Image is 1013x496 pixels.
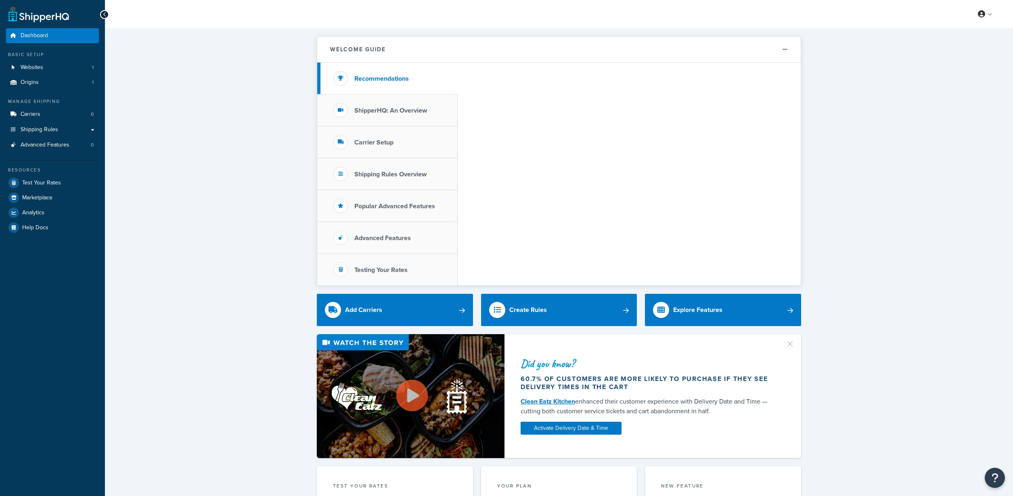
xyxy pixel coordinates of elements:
h2: Welcome Guide [330,46,386,52]
a: Clean Eatz Kitchen [521,397,575,406]
span: 1 [92,79,94,86]
h3: Recommendations [354,75,409,82]
a: Origins1 [6,75,99,90]
span: Websites [21,64,43,71]
button: Open Resource Center [985,468,1005,488]
button: Welcome Guide [317,37,801,63]
div: Did you know? [521,358,776,369]
span: 0 [91,142,94,149]
span: Help Docs [22,224,48,231]
span: Shipping Rules [21,126,58,133]
div: Your Plan [497,482,621,492]
span: Dashboard [21,32,48,39]
h3: Popular Advanced Features [354,203,435,210]
h3: Testing Your Rates [354,266,408,274]
div: Basic Setup [6,51,99,58]
a: Help Docs [6,220,99,235]
h3: Advanced Features [354,234,411,242]
div: Add Carriers [345,304,382,316]
span: 1 [92,64,94,71]
li: Websites [6,60,99,75]
h3: Shipping Rules Overview [354,171,427,178]
a: Analytics [6,205,99,220]
div: Explore Features [673,304,722,316]
h3: ShipperHQ: An Overview [354,107,427,114]
a: Add Carriers [317,294,473,326]
div: enhanced their customer experience with Delivery Date and Time — cutting both customer service ti... [521,397,776,416]
a: Activate Delivery Date & Time [521,422,622,435]
li: Advanced Features [6,138,99,153]
div: New Feature [661,482,785,492]
span: Marketplace [22,195,52,201]
span: Analytics [22,209,44,216]
a: Create Rules [481,294,637,326]
a: Marketplace [6,190,99,205]
div: Manage Shipping [6,98,99,105]
span: Carriers [21,111,40,118]
h3: Carrier Setup [354,139,393,146]
a: Carriers0 [6,107,99,122]
span: Test Your Rates [22,180,61,186]
li: Origins [6,75,99,90]
div: Create Rules [509,304,547,316]
span: Advanced Features [21,142,69,149]
a: Advanced Features0 [6,138,99,153]
a: Explore Features [645,294,801,326]
img: Video thumbnail [317,334,504,458]
a: Websites1 [6,60,99,75]
a: Shipping Rules [6,122,99,137]
span: Origins [21,79,39,86]
span: 0 [91,111,94,118]
div: Resources [6,167,99,174]
div: 60.7% of customers are more likely to purchase if they see delivery times in the cart [521,375,776,391]
div: Test your rates [333,482,457,492]
li: Carriers [6,107,99,122]
a: Dashboard [6,28,99,43]
a: Test Your Rates [6,176,99,190]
